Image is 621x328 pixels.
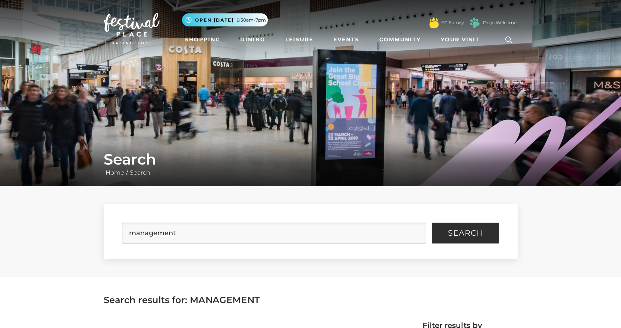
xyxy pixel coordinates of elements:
[438,33,486,47] a: Your Visit
[104,294,260,305] span: Search results for: MANAGEMENT
[122,223,426,243] input: Search Site
[237,33,268,47] a: Dining
[128,169,152,176] a: Search
[195,17,234,23] span: Open [DATE]
[483,19,518,26] a: Dogs Welcome!
[282,33,316,47] a: Leisure
[98,150,523,177] div: /
[441,36,480,44] span: Your Visit
[376,33,424,47] a: Community
[432,223,499,243] button: Search
[237,17,266,23] span: 9.30am-7pm
[441,19,464,26] a: FP Family
[104,169,126,176] a: Home
[182,13,268,26] button: Open [DATE] 9.30am-7pm
[104,13,160,44] img: Festival Place Logo
[182,33,223,47] a: Shopping
[448,229,483,237] span: Search
[104,150,518,168] h1: Search
[330,33,362,47] a: Events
